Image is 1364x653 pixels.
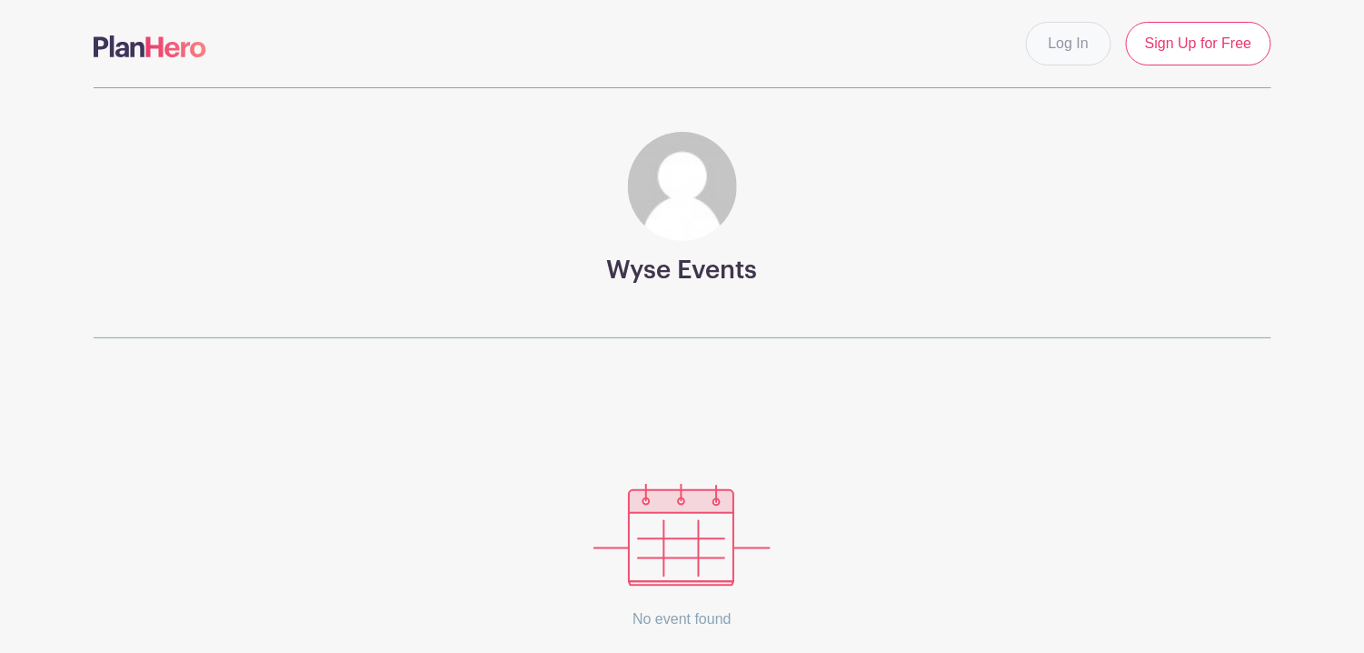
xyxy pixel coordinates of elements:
a: Log In [1026,22,1111,65]
a: Sign Up for Free [1126,22,1270,65]
img: logo-507f7623f17ff9eddc593b1ce0a138ce2505c220e1c5a4e2b4648c50719b7d32.svg [94,35,206,57]
img: default-ce2991bfa6775e67f084385cd625a349d9dcbb7a52a09fb2fda1e96e2d18dcdb.png [628,132,737,241]
p: No event found [593,587,771,652]
h3: Wyse Events [607,256,758,286]
img: events_empty-56550af544ae17c43cc50f3ebafa394433d06d5f1891c01edc4b5d1d59cfda54.svg [593,484,771,587]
